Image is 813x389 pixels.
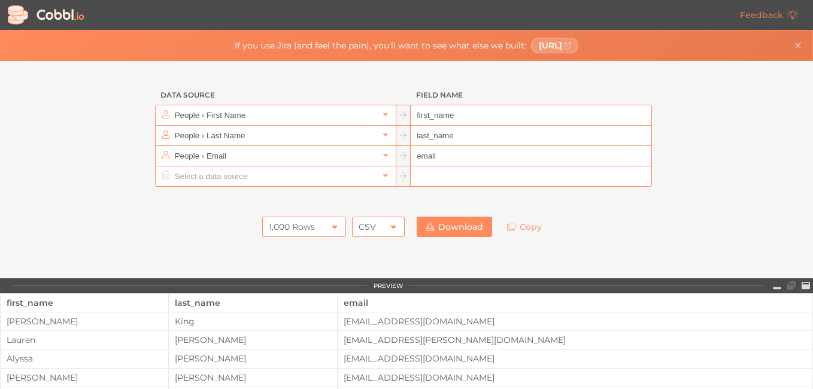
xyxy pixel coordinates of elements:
div: last_name [175,294,330,312]
span: [URL] [539,41,562,50]
input: Select a data source [172,146,378,166]
div: [PERSON_NAME] [1,373,168,382]
span: If you use Jira (and feel the pain), you'll want to see what else we built: [235,41,526,50]
div: [PERSON_NAME] [169,354,336,363]
div: 1,000 Rows [269,217,315,237]
a: Download [417,217,492,237]
div: [EMAIL_ADDRESS][PERSON_NAME][DOMAIN_NAME] [338,335,812,345]
div: CSV [359,217,376,237]
input: Select a data source [172,166,378,186]
a: [URL] [531,38,579,53]
div: [PERSON_NAME] [169,373,336,382]
h3: Field Name [411,85,652,105]
div: [PERSON_NAME] [1,317,168,326]
div: PREVIEW [374,282,403,290]
input: Select a data source [172,126,378,145]
div: Lauren [1,335,168,345]
a: Feedback [731,5,807,25]
div: [EMAIL_ADDRESS][DOMAIN_NAME] [338,373,812,382]
input: Select a data source [172,105,378,125]
h3: Data Source [155,85,396,105]
div: [EMAIL_ADDRESS][DOMAIN_NAME] [338,354,812,363]
div: Alyssa [1,354,168,363]
button: Close banner [791,38,805,53]
div: [PERSON_NAME] [169,335,336,345]
div: [EMAIL_ADDRESS][DOMAIN_NAME] [338,317,812,326]
div: email [344,294,806,312]
div: first_name [7,294,162,312]
a: Copy [498,217,551,237]
div: King [169,317,336,326]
